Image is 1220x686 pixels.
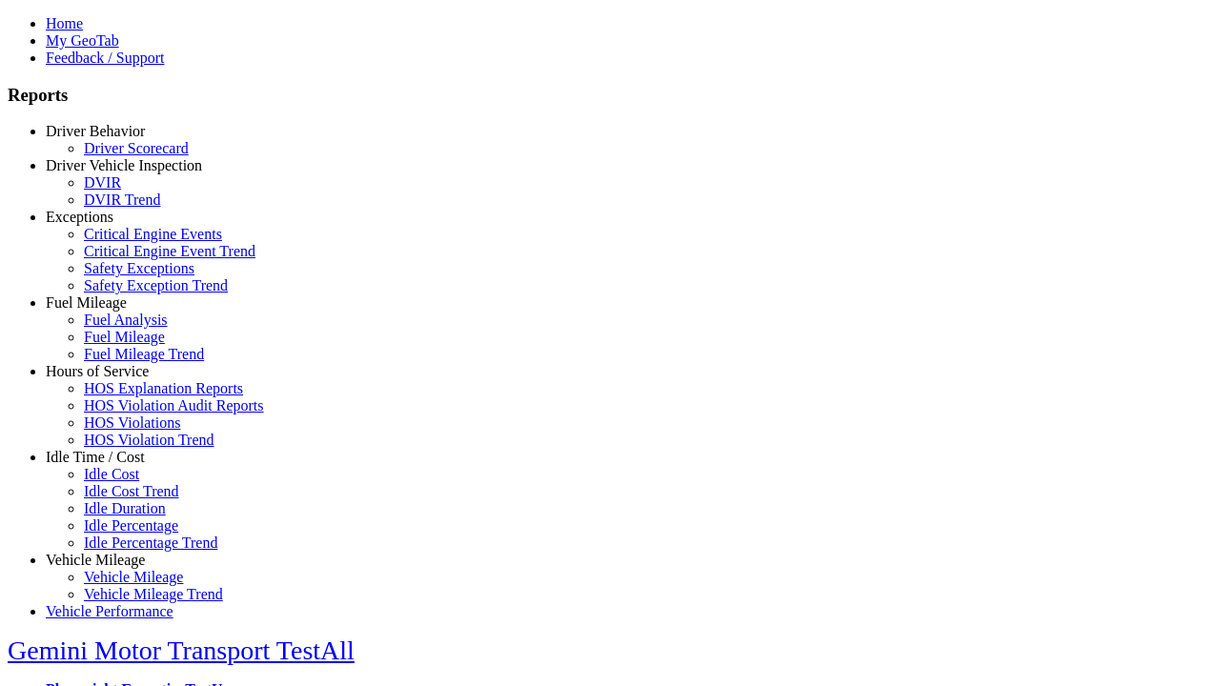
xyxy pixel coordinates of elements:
[84,380,243,396] a: HOS Explanation Reports
[46,15,83,31] a: Home
[46,50,164,66] a: Feedback / Support
[46,552,145,568] a: Vehicle Mileage
[46,603,173,619] a: Vehicle Performance
[84,174,121,191] a: DVIR
[84,586,223,602] a: Vehicle Mileage Trend
[84,397,264,414] a: HOS Violation Audit Reports
[84,140,189,156] a: Driver Scorecard
[84,192,160,208] a: DVIR Trend
[46,123,145,139] a: Driver Behavior
[84,569,183,585] a: Vehicle Mileage
[46,209,113,225] a: Exceptions
[84,277,228,293] a: Safety Exception Trend
[46,294,127,311] a: Fuel Mileage
[84,432,214,448] a: HOS Violation Trend
[84,517,178,534] a: Idle Percentage
[84,466,139,482] a: Idle Cost
[84,346,204,362] a: Fuel Mileage Trend
[84,535,217,551] a: Idle Percentage Trend
[84,329,165,345] a: Fuel Mileage
[84,483,179,499] a: Idle Cost Trend
[46,32,119,49] a: My GeoTab
[46,449,145,465] a: Idle Time / Cost
[46,157,202,173] a: Driver Vehicle Inspection
[84,312,168,328] a: Fuel Analysis
[84,500,166,516] a: Idle Duration
[84,243,255,259] a: Critical Engine Event Trend
[84,414,180,431] a: HOS Violations
[84,226,222,242] a: Critical Engine Events
[8,85,1212,106] h3: Reports
[8,636,355,665] a: Gemini Motor Transport TestAll
[46,363,149,379] a: Hours of Service
[84,260,194,276] a: Safety Exceptions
